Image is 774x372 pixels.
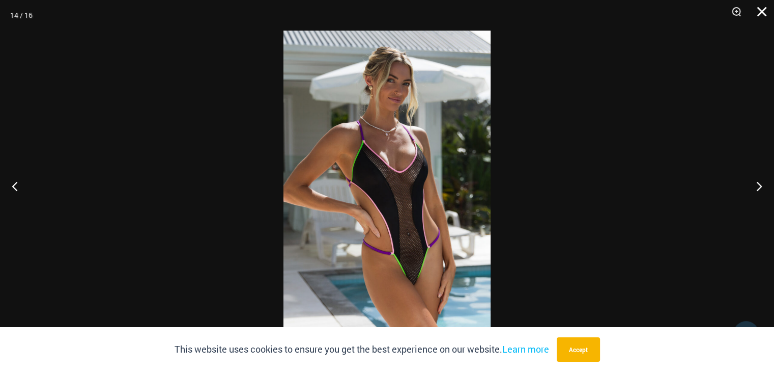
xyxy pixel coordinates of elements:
a: Learn more [502,343,549,355]
button: Next [736,161,774,211]
p: This website uses cookies to ensure you get the best experience on our website. [175,342,549,357]
img: Reckless Neon Crush Black Neon 879 One Piece 03 [283,31,491,341]
button: Accept [557,337,600,362]
div: 14 / 16 [10,8,33,23]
